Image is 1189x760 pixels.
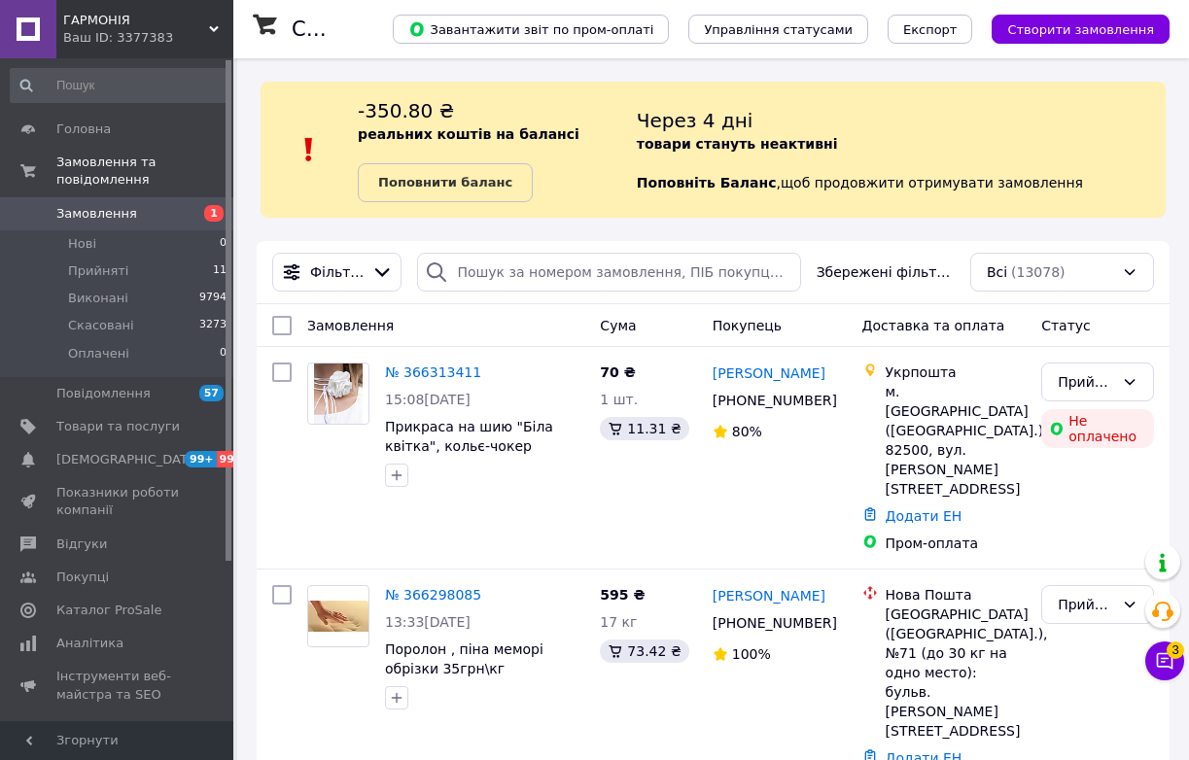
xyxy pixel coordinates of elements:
span: Управління статусами [704,22,853,37]
span: 3 [1167,637,1184,654]
input: Пошук [10,68,228,103]
button: Створити замовлення [992,15,1170,44]
span: Покупці [56,569,109,586]
span: Головна [56,121,111,138]
span: 595 ₴ [600,587,645,603]
a: № 366298085 [385,587,481,603]
span: 11 [213,262,227,280]
div: Не оплачено [1041,409,1154,448]
a: Фото товару [307,363,369,425]
img: :exclamation: [295,135,324,164]
span: Експорт [903,22,958,37]
span: Завантажити звіт по пром-оплаті [408,20,653,38]
b: Поповніть Баланс [637,175,777,190]
span: Оплачені [68,345,129,363]
span: Через 4 дні [637,109,753,132]
span: Товари та послуги [56,418,180,435]
button: Чат з покупцем3 [1145,641,1184,680]
div: м. [GEOGRAPHIC_DATA] ([GEOGRAPHIC_DATA].), 82500, вул. [PERSON_NAME][STREET_ADDRESS] [886,382,1027,499]
span: 99+ [217,451,249,467]
div: Прийнято [1058,594,1114,615]
span: Показники роботи компанії [56,484,180,519]
a: Поролон , піна меморі обрізки 35грн\кг [385,641,543,676]
span: Фільтри [310,262,364,282]
span: Замовлення [307,318,394,333]
div: [PHONE_NUMBER] [709,609,832,637]
img: Фото товару [308,601,368,632]
span: 57 [199,385,224,401]
span: Доставка та оплата [862,318,1005,333]
span: Прийняті [68,262,128,280]
span: ГАРМОНІЯ [63,12,209,29]
span: Створити замовлення [1007,22,1154,37]
span: Каталог ProSale [56,602,161,619]
span: 13:33[DATE] [385,614,471,630]
span: 99+ [185,451,217,467]
a: № 366313411 [385,364,481,380]
a: Фото товару [307,585,369,647]
div: [GEOGRAPHIC_DATA] ([GEOGRAPHIC_DATA].), №71 (до 30 кг на одно место): бульв. [PERSON_NAME][STREET... [886,605,1027,741]
img: Фото товару [314,363,362,424]
a: Додати ЕН [886,508,962,524]
span: 100% [732,646,771,662]
span: Замовлення [56,205,137,223]
span: Покупець [713,318,782,333]
span: Cума [600,318,636,333]
span: 80% [732,424,762,439]
button: Експорт [888,15,973,44]
span: Статус [1041,318,1091,333]
span: Скасовані [68,317,134,334]
h1: Список замовлень [292,17,489,41]
div: 73.42 ₴ [600,639,688,663]
a: [PERSON_NAME] [713,586,825,605]
span: -350.80 ₴ [358,99,454,122]
span: Відгуки [56,535,107,553]
span: [DEMOGRAPHIC_DATA] [56,451,200,468]
b: реальних коштів на балансі [358,126,579,142]
span: Замовлення та повідомлення [56,154,233,189]
span: 0 [220,345,227,363]
span: 70 ₴ [600,364,635,380]
div: [PHONE_NUMBER] [709,387,832,414]
div: Пром-оплата [886,534,1027,553]
input: Пошук за номером замовлення, ПІБ покупця, номером телефону, Email, номером накладної [417,253,800,292]
div: , щоб продовжити отримувати замовлення [637,97,1166,202]
div: Ваш ID: 3377383 [63,29,233,47]
span: 0 [220,235,227,253]
span: Управління сайтом [56,719,180,754]
span: 1 [204,205,224,222]
div: Укрпошта [886,363,1027,382]
span: Інструменти веб-майстра та SEO [56,668,180,703]
span: Всі [987,262,1007,282]
div: Нова Пошта [886,585,1027,605]
a: Створити замовлення [972,20,1170,36]
span: Аналітика [56,635,123,652]
span: 15:08[DATE] [385,392,471,407]
span: 17 кг [600,614,637,630]
span: Виконані [68,290,128,307]
b: товари стануть неактивні [637,136,838,152]
span: 3273 [199,317,227,334]
span: Повідомлення [56,385,151,402]
span: (13078) [1011,264,1065,280]
span: 9794 [199,290,227,307]
b: Поповнити баланс [378,175,512,190]
a: Поповнити баланс [358,163,533,202]
span: Збережені фільтри: [817,262,955,282]
button: Завантажити звіт по пром-оплаті [393,15,669,44]
a: Прикраса на шию "Біла квітка", кольє-чокер [385,419,553,454]
a: [PERSON_NAME] [713,363,825,383]
button: Управління статусами [688,15,868,44]
span: Нові [68,235,96,253]
div: Прийнято [1058,371,1114,393]
div: 11.31 ₴ [600,417,688,440]
span: 1 шт. [600,392,638,407]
